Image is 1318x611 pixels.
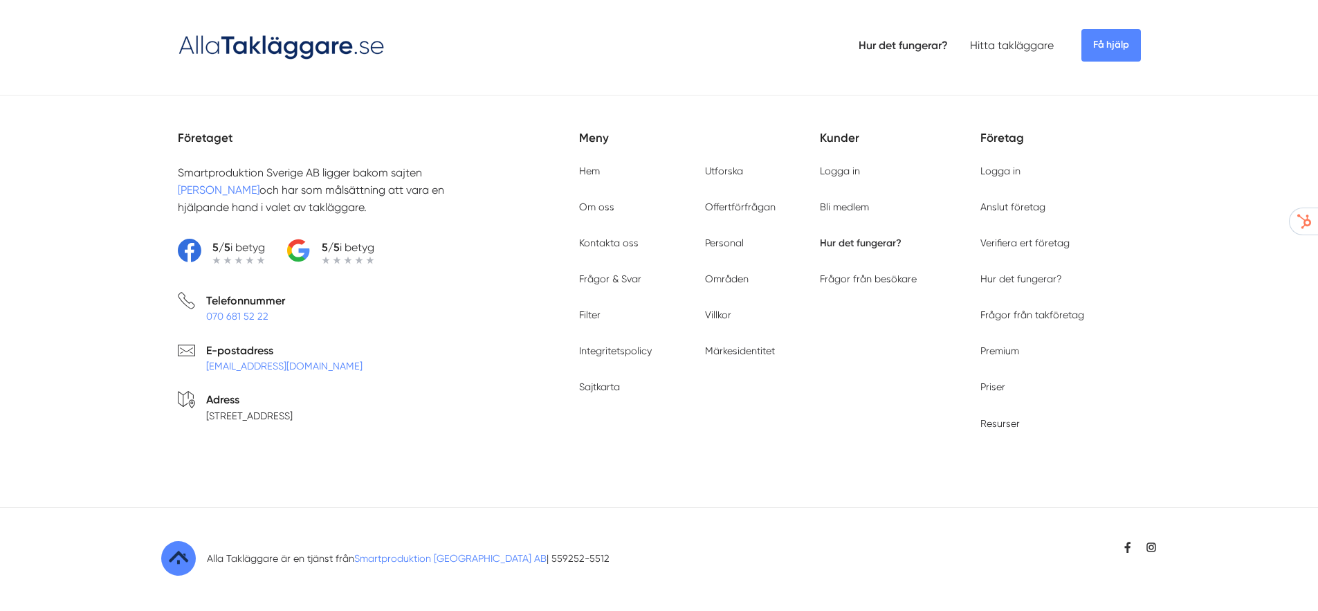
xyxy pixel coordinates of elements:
svg: Telefon [178,292,195,309]
p: Smartproduktion Sverige AB ligger bakom sajten och har som målsättning att vara en hjälpande hand... [178,164,488,217]
a: 5/5i betyg [178,239,265,264]
strong: 5/5 [212,241,230,254]
a: Logga in [820,165,860,176]
p: [STREET_ADDRESS] [206,409,293,423]
a: Logga in [980,165,1020,176]
a: Märkesidentitet [705,345,775,356]
a: Om oss [579,201,614,212]
a: https://www.instagram.com/allataklaggare/ [1145,541,1157,554]
a: Kontakta oss [579,237,639,248]
a: Bli medlem [820,201,869,212]
a: Frågor från besökare [820,273,917,284]
a: Hur det fungerar? [980,273,1062,284]
a: 070 681 52 22 [206,311,268,322]
h5: Kunder [820,129,980,164]
a: Anslut företag [980,201,1045,212]
a: https://www.facebook.com/smartproduktion [1122,541,1134,554]
a: Filter [579,309,601,320]
img: Logotyp Alla Takläggare [178,30,385,62]
a: Frågor från takföretag [980,309,1084,320]
a: Offertförfrågan [705,201,776,212]
a: Hur det fungerar? [820,237,901,249]
a: Verifiera ert företag [980,237,1070,248]
p: Alla Takläggare är en tjänst från | 559252-5512 [207,551,610,565]
span: Få hjälp [1081,29,1141,61]
p: Telefonnummer [206,292,285,309]
p: Adress [206,391,293,408]
a: Smartproduktion [GEOGRAPHIC_DATA] AB [354,553,547,564]
p: i betyg [212,239,265,256]
p: E-postadress [206,342,363,359]
h5: Företaget [178,129,579,164]
a: Integritetspolicy [579,345,652,356]
img: Favikon till Alla Takläggare [161,541,196,576]
a: Sajtkarta [579,381,620,392]
h5: Företag [980,129,1141,164]
a: Utforska [705,165,743,176]
a: Frågor & Svar [579,273,641,284]
p: i betyg [322,239,374,256]
strong: 5/5 [322,241,340,254]
a: Resurser [980,418,1020,429]
a: Hem [579,165,600,176]
a: [EMAIL_ADDRESS][DOMAIN_NAME] [206,361,363,372]
a: Priser [980,381,1005,392]
a: 5/5i betyg [287,239,374,264]
a: Hur det fungerar? [859,39,948,52]
a: Hitta takläggare [970,39,1054,52]
a: Villkor [705,309,731,320]
h5: Meny [579,129,820,164]
a: Premium [980,345,1019,356]
a: [PERSON_NAME] [178,183,259,197]
a: Områden [705,273,749,284]
a: Personal [705,237,744,248]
